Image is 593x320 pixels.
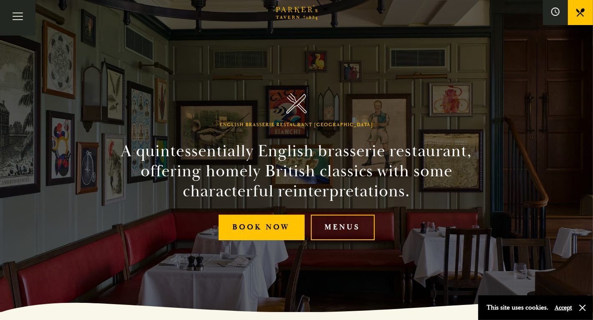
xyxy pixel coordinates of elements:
[487,302,548,314] p: This site uses cookies.
[555,304,572,312] button: Accept
[219,215,305,240] a: Book Now
[106,141,487,201] h2: A quintessentially English brasserie restaurant, offering homely British classics with some chara...
[311,215,375,240] a: Menus
[286,93,307,114] img: Parker's Tavern Brasserie Cambridge
[578,304,587,312] button: Close and accept
[220,122,373,128] h1: English Brasserie Restaurant [GEOGRAPHIC_DATA]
